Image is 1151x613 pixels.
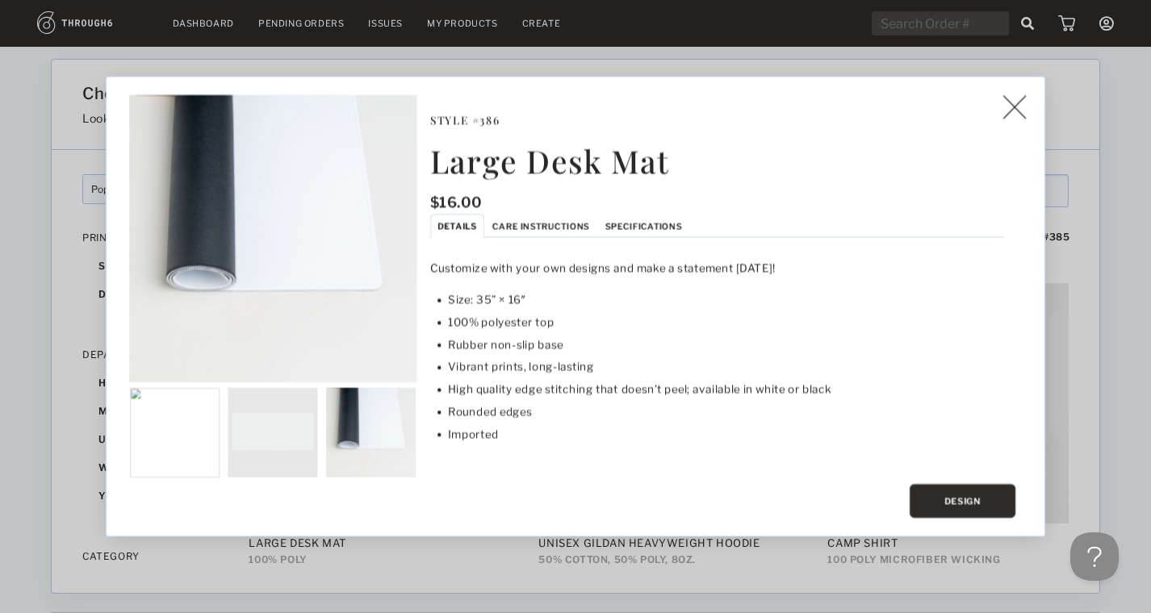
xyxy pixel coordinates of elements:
[1070,532,1119,581] iframe: Toggle Customer Support
[910,484,1015,518] button: Design
[228,388,318,477] img: 5715797a-0e07-48d9-959a-faaf5b9828eb.jpg
[448,355,1003,377] li: Vibrant prints, long-lasting
[448,311,1003,333] li: 100% polyester top
[448,400,1003,423] li: Rounded edges
[437,221,476,231] span: Details
[1002,95,1026,119] img: icon_button_x_thin.7ff7c24d.svg
[430,194,1003,211] h2: $ 16.00
[605,221,682,231] span: Specifications
[448,377,1003,400] li: High quality edge stitching that doesn’t peel; available in white or black
[430,140,1003,181] h1: Large Desk Mat
[448,423,1003,445] li: Imported
[430,257,1003,279] p: Customize with your own designs and make a statement [DATE]!
[326,388,416,477] img: 9333e836-1e22-4cd8-9b5b-c27df6d63035.jpg
[492,221,589,231] span: Care Instructions
[430,113,1003,127] h3: Style # 386
[130,388,220,477] img: 182ab5a8-12fe-4b0c-b303-2aa9f5d773f3.ai
[448,288,1003,311] li: Size: 35” × 16″
[448,333,1003,356] li: Rubber non-slip base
